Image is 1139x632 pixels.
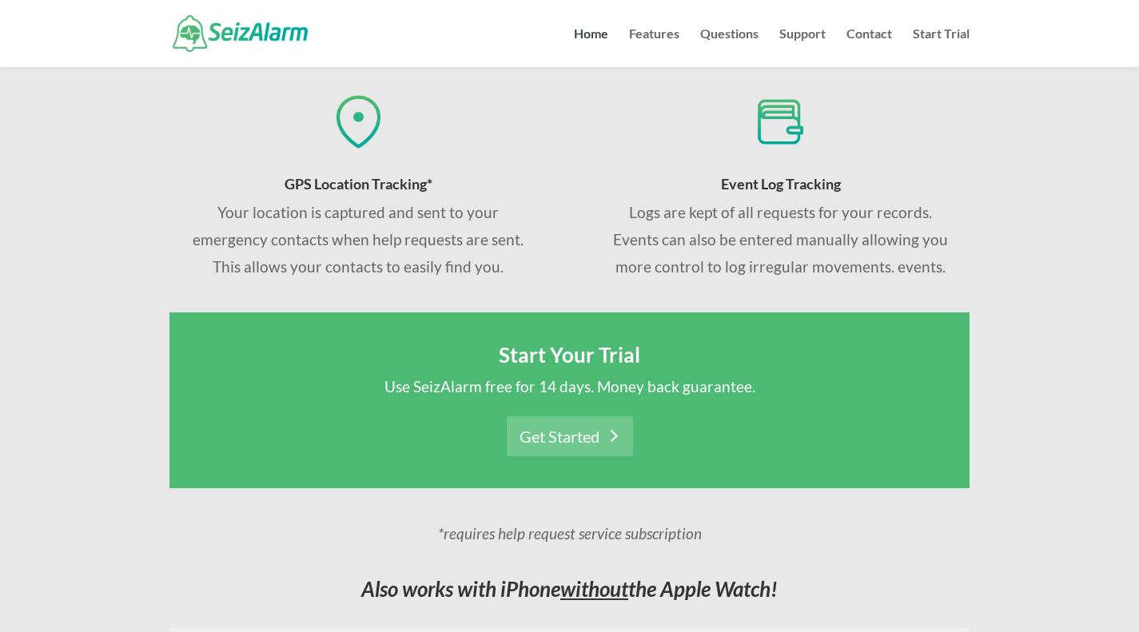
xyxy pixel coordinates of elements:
a: Features [629,28,679,67]
img: SeizAlarm [173,15,308,51]
a: Get Started [507,416,633,456]
div: Your location is captured and sent to your emergency contacts when help requests are sent. This a... [187,199,530,281]
span: without [560,576,628,602]
a: Support [779,28,826,67]
img: GPS coordinates sent to contacts if seizure is detected [329,91,388,153]
p: Use SeizAlarm free for 14 days. Money back guarantee. [217,373,922,400]
h2: Start Your Trial [217,344,922,373]
a: Home [574,28,608,67]
a: Questions [700,28,759,67]
em: *requires help request service subscription [438,524,702,543]
a: Contact [846,28,892,67]
span: Event Log Tracking [721,175,841,193]
a: Start Trial [913,28,970,67]
span: GPS Location Tracking* [285,175,432,193]
img: Track seizure events for your records and share with your doctor [751,91,810,153]
p: Logs are kept of all requests for your records. Events can also be entered manually allowing you ... [609,199,952,281]
em: Also works with iPhone the Apple Watch! [361,576,778,602]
